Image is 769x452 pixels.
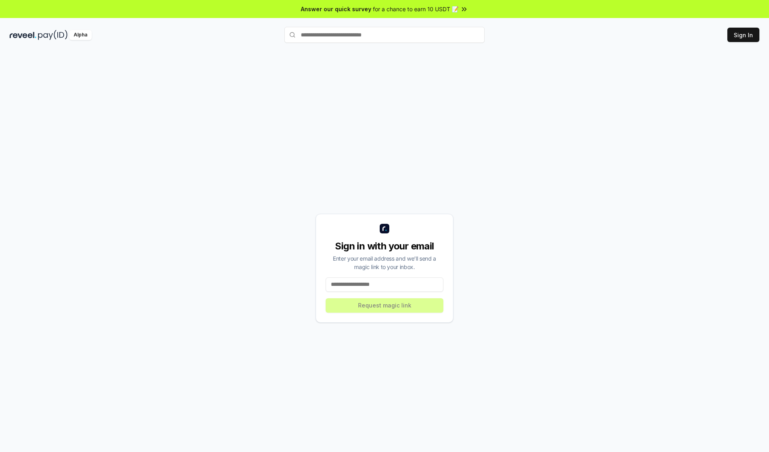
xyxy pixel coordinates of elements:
div: Enter your email address and we’ll send a magic link to your inbox. [326,254,443,271]
img: reveel_dark [10,30,36,40]
img: pay_id [38,30,68,40]
span: Answer our quick survey [301,5,371,13]
span: for a chance to earn 10 USDT 📝 [373,5,459,13]
button: Sign In [727,28,759,42]
div: Sign in with your email [326,240,443,253]
div: Alpha [69,30,92,40]
img: logo_small [380,224,389,233]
